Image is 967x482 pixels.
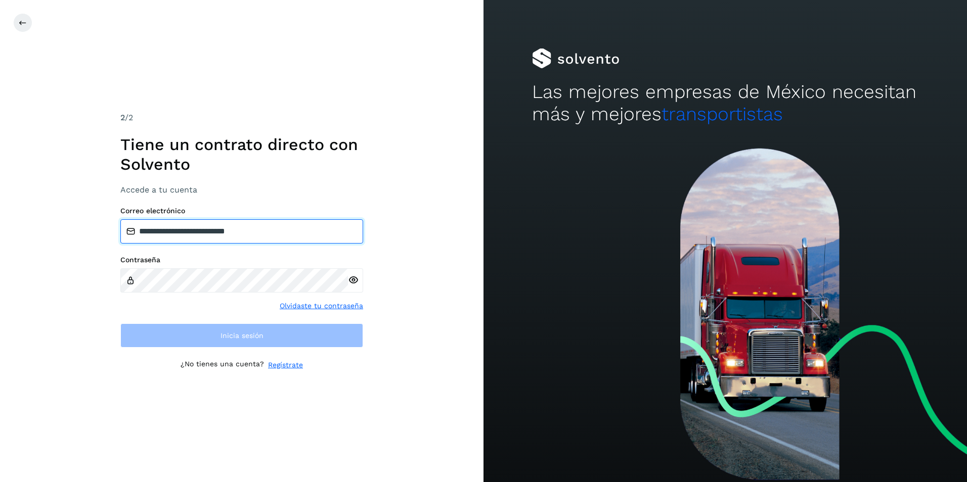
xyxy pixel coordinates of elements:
label: Contraseña [120,256,363,264]
span: transportistas [662,103,783,125]
div: /2 [120,112,363,124]
button: Inicia sesión [120,323,363,348]
h1: Tiene un contrato directo con Solvento [120,135,363,174]
h2: Las mejores empresas de México necesitan más y mejores [532,81,919,126]
p: ¿No tienes una cuenta? [181,360,264,370]
span: Inicia sesión [221,332,263,339]
h3: Accede a tu cuenta [120,185,363,195]
label: Correo electrónico [120,207,363,215]
span: 2 [120,113,125,122]
a: Olvidaste tu contraseña [280,301,363,311]
a: Regístrate [268,360,303,370]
